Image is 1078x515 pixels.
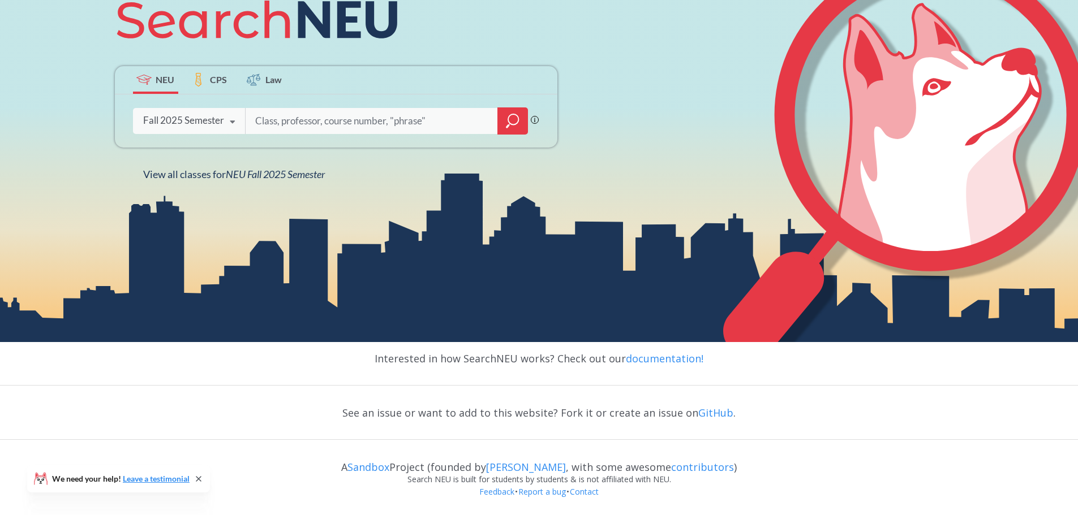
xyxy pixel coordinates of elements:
[497,107,528,135] div: magnifying glass
[210,73,227,86] span: CPS
[479,486,515,497] a: Feedback
[156,73,174,86] span: NEU
[265,73,282,86] span: Law
[698,406,733,419] a: GitHub
[671,460,734,474] a: contributors
[143,114,224,127] div: Fall 2025 Semester
[347,460,389,474] a: Sandbox
[569,486,599,497] a: Contact
[506,113,519,129] svg: magnifying glass
[486,460,566,474] a: [PERSON_NAME]
[143,168,325,180] span: View all classes for
[518,486,566,497] a: Report a bug
[226,168,325,180] span: NEU Fall 2025 Semester
[254,109,489,133] input: Class, professor, course number, "phrase"
[626,352,703,365] a: documentation!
